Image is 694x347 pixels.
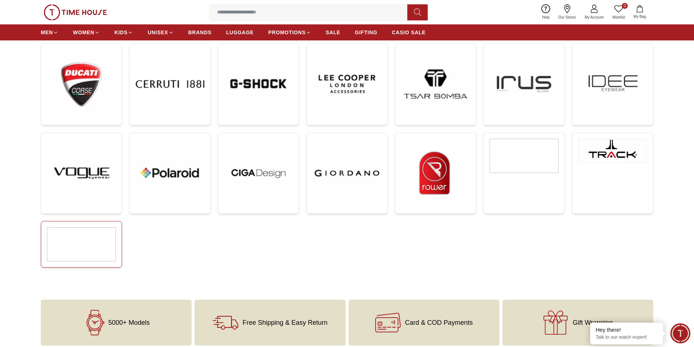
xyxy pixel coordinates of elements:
span: SALE [326,29,340,36]
img: ... [136,50,204,118]
img: ... [313,50,381,118]
a: CASIO SALE [392,26,426,39]
div: Hey there! [596,326,658,334]
a: GIFTING [355,26,377,39]
a: SALE [326,26,340,39]
span: 5000+ Models [108,319,150,326]
span: MEN [41,29,53,36]
a: Help [538,3,554,21]
img: ... [578,139,647,163]
span: BRANDS [188,29,212,36]
img: ... [490,50,558,118]
img: ... [47,227,116,262]
span: KIDS [114,29,128,36]
a: WOMEN [73,26,100,39]
span: 0 [622,3,628,9]
span: UNISEX [148,29,168,36]
a: 0Wishlist [608,3,629,21]
div: Chat Widget [670,323,690,343]
a: BRANDS [188,26,212,39]
span: CASIO SALE [392,29,426,36]
span: My Bag [631,14,649,19]
span: LUGGAGE [226,29,254,36]
span: WOMEN [73,29,94,36]
a: UNISEX [148,26,173,39]
img: ... [401,50,470,118]
a: Our Stores [554,3,580,21]
button: My Bag [629,4,650,21]
img: ... [224,139,293,208]
span: PROMOTIONS [268,29,306,36]
p: Talk to our watch expert! [596,334,658,340]
img: ... [44,4,107,20]
span: Free Shipping & Easy Return [243,319,328,326]
span: My Account [582,15,607,20]
img: ... [490,139,558,173]
img: ... [47,50,116,119]
span: Gift Wrapping [573,319,613,326]
img: ... [578,50,647,118]
span: GIFTING [355,29,377,36]
img: ... [313,139,381,208]
img: ... [401,139,470,208]
span: Our Stores [556,15,579,20]
span: Card & COD Payments [405,319,473,326]
a: KIDS [114,26,133,39]
img: ... [47,139,116,208]
a: PROMOTIONS [268,26,311,39]
span: Wishlist [609,15,628,20]
img: ... [136,139,204,208]
span: Help [539,15,553,20]
img: ... [224,50,293,118]
a: LUGGAGE [226,26,254,39]
a: MEN [41,26,58,39]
